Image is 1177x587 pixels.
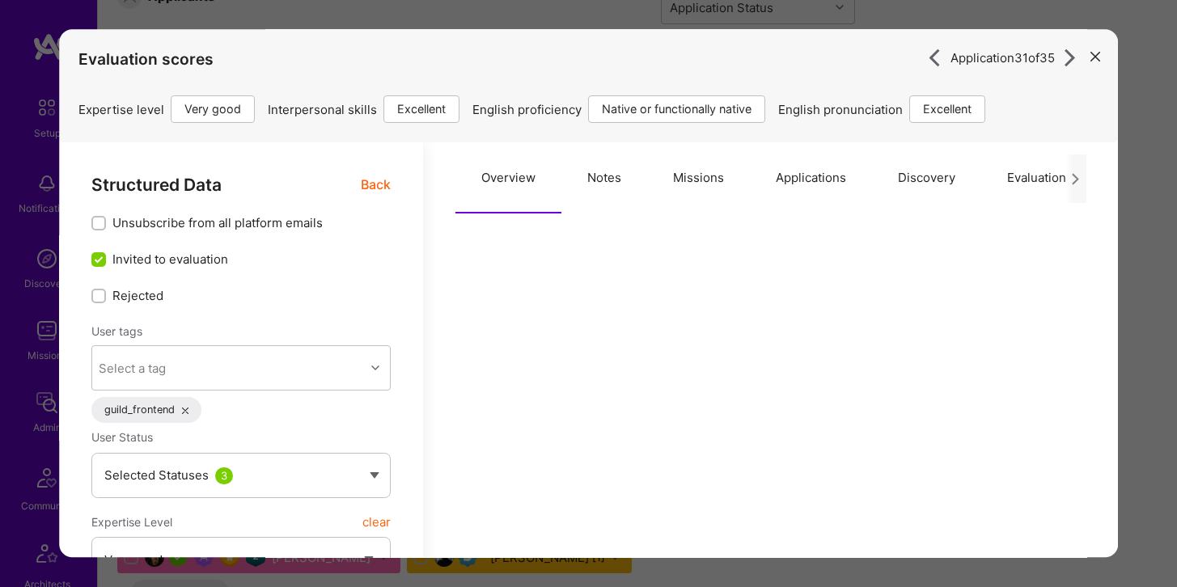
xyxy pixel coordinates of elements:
[91,431,153,445] span: User Status
[455,142,561,213] button: Overview
[104,467,209,483] span: Selected Statuses
[472,101,582,118] span: English proficiency
[647,142,750,213] button: Missions
[59,29,1119,557] div: modal
[370,472,379,479] img: caret
[778,101,903,118] span: English pronunciation
[215,467,233,484] div: 3
[950,49,1055,66] span: Application 31 of 35
[112,288,163,305] span: Rejected
[561,142,647,213] button: Notes
[78,50,1099,69] h4: Evaluation scores
[588,95,765,123] div: Native or functionally native
[383,95,459,123] div: Excellent
[909,95,985,123] div: Excellent
[362,508,391,537] button: clear
[91,175,222,195] span: Structured Data
[98,360,165,377] div: Select a tag
[112,251,228,268] span: Invited to evaluation
[361,175,391,195] span: Back
[91,324,142,340] label: User tags
[78,101,164,118] span: Expertise level
[750,142,872,213] button: Applications
[1061,49,1080,67] i: icon ArrowRight
[182,408,188,414] i: icon Close
[925,49,944,67] i: icon ArrowRight
[268,101,377,118] span: Interpersonal skills
[872,142,981,213] button: Discovery
[91,398,201,424] div: guild_frontend
[91,508,172,537] span: Expertise Level
[112,215,323,232] span: Unsubscribe from all platform emails
[371,365,379,373] i: icon Chevron
[1090,52,1100,61] i: icon Close
[981,142,1092,213] button: Evaluation
[1069,173,1082,185] i: icon Next
[171,95,255,123] div: Very good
